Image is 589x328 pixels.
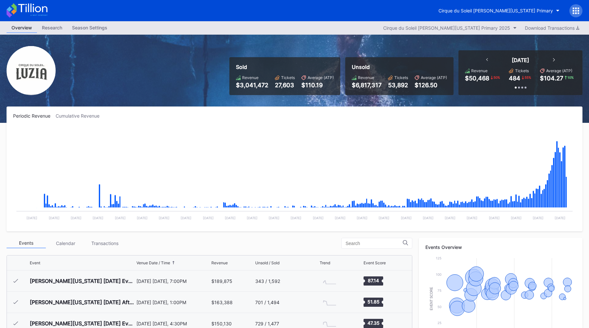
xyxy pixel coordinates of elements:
div: Venue Date / Time [136,260,170,265]
div: Cirque du Soleil [PERSON_NAME][US_STATE] Primary 2025 [383,25,510,31]
div: Revenue [242,75,259,80]
div: Download Transactions [525,25,579,31]
text: [DATE] [49,216,60,220]
a: Season Settings [67,23,112,33]
div: Research [37,23,67,32]
div: $189,875 [211,278,232,284]
div: $126.50 [415,82,447,89]
div: Tickets [515,68,529,73]
button: Cirque du Soleil [PERSON_NAME][US_STATE] Primary [434,5,564,17]
a: Overview [7,23,37,33]
text: 75 [437,288,441,292]
text: [DATE] [467,216,477,220]
div: [PERSON_NAME][US_STATE] [DATE] Afternoon [30,299,135,305]
text: [DATE] [93,216,103,220]
svg: Chart title [320,273,339,289]
div: Unsold [352,64,447,70]
button: Download Transactions [522,24,582,32]
text: [DATE] [203,216,214,220]
div: Calendar [46,238,85,248]
text: [DATE] [401,216,412,220]
div: 55 % [524,75,532,80]
div: 50 % [493,75,501,80]
div: Transactions [85,238,124,248]
div: 10 % [567,75,574,80]
div: Revenue [358,75,374,80]
text: 50 [437,305,441,309]
div: Tickets [281,75,295,80]
div: [PERSON_NAME][US_STATE] [DATE] Evening [30,278,135,284]
div: Average (ATP) [421,75,447,80]
div: Revenue [471,68,488,73]
div: [DATE] [DATE], 1:00PM [136,300,210,305]
text: 51.85 [367,299,379,304]
text: [DATE] [511,216,522,220]
text: [DATE] [225,216,236,220]
div: Event [30,260,40,265]
div: [DATE] [512,57,529,63]
text: 87.14 [368,278,379,283]
div: 27,603 [275,82,295,89]
div: 53,892 [388,82,408,89]
text: [DATE] [247,216,258,220]
text: [DATE] [27,216,37,220]
div: Cirque du Soleil [PERSON_NAME][US_STATE] Primary [438,8,553,13]
text: [DATE] [313,216,324,220]
div: Average (ATP) [546,68,572,73]
div: $3,041,472 [236,82,268,89]
div: Unsold / Sold [255,260,279,265]
text: 25 [437,321,441,325]
text: 47.35 [367,320,379,326]
div: Trend [320,260,330,265]
text: [DATE] [445,216,455,220]
text: [DATE] [335,216,346,220]
div: Events [7,238,46,248]
div: 343 / 1,592 [255,278,280,284]
a: Research [37,23,67,33]
text: 125 [436,256,441,260]
text: [DATE] [423,216,434,220]
svg: Chart title [320,294,339,310]
button: Cirque du Soleil [PERSON_NAME][US_STATE] Primary 2025 [380,24,520,32]
div: [PERSON_NAME][US_STATE] [DATE] Evening [30,320,135,327]
div: Tickets [394,75,408,80]
div: Sold [236,64,334,70]
div: 484 [509,75,520,82]
div: $163,388 [211,300,233,305]
input: Search [346,241,403,246]
div: $50,468 [465,75,489,82]
text: [DATE] [555,216,565,220]
div: 729 / 1,477 [255,321,279,326]
img: Cirque_du_Soleil_LUZIA_Washington_Primary.png [7,46,56,95]
div: Event Score [364,260,386,265]
div: Cumulative Revenue [56,113,105,119]
text: Event Score [430,287,433,310]
text: [DATE] [269,216,279,220]
text: [DATE] [291,216,301,220]
div: $150,130 [211,321,232,326]
text: [DATE] [379,216,389,220]
text: [DATE] [71,216,81,220]
text: [DATE] [137,216,148,220]
text: [DATE] [181,216,191,220]
text: [DATE] [159,216,170,220]
div: Season Settings [67,23,112,32]
text: [DATE] [357,216,367,220]
text: [DATE] [533,216,544,220]
text: 100 [436,272,441,276]
div: $6,817,317 [352,82,382,89]
div: [DATE] [DATE], 7:00PM [136,278,210,284]
div: $104.27 [540,75,563,82]
div: $110.19 [301,82,334,89]
text: [DATE] [115,216,126,220]
div: 701 / 1,494 [255,300,279,305]
div: [DATE] [DATE], 4:30PM [136,321,210,326]
text: [DATE] [489,216,500,220]
div: Average (ATP) [308,75,334,80]
div: Revenue [211,260,228,265]
svg: Chart title [13,127,576,225]
div: Events Overview [425,244,576,250]
div: Periodic Revenue [13,113,56,119]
